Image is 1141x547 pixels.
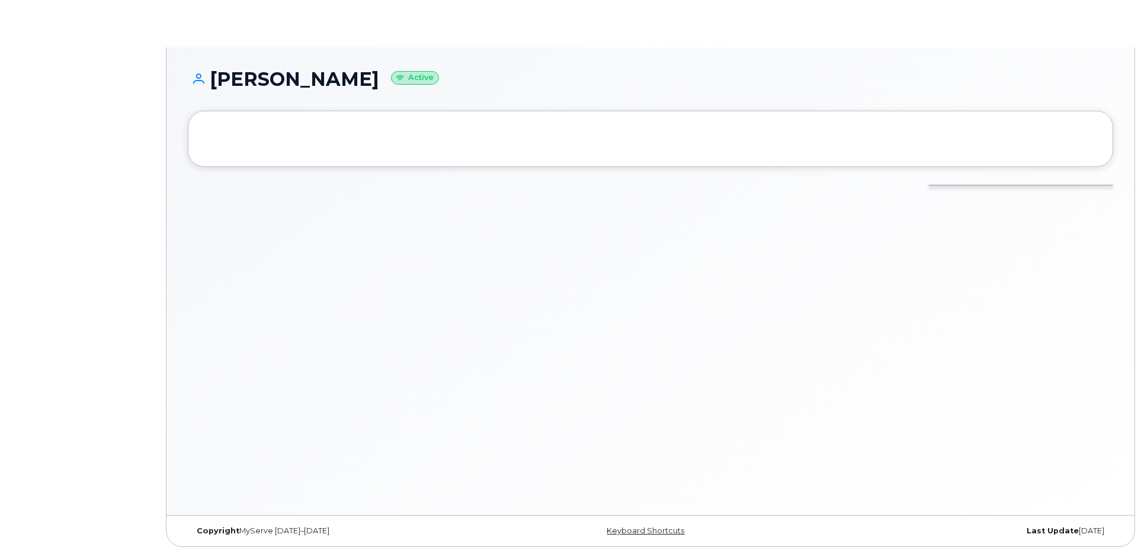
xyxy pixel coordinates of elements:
div: MyServe [DATE]–[DATE] [188,526,496,536]
small: Active [391,71,439,85]
div: [DATE] [805,526,1113,536]
a: Keyboard Shortcuts [607,526,684,535]
strong: Copyright [197,526,239,535]
strong: Last Update [1027,526,1079,535]
h1: [PERSON_NAME] [188,69,1113,89]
